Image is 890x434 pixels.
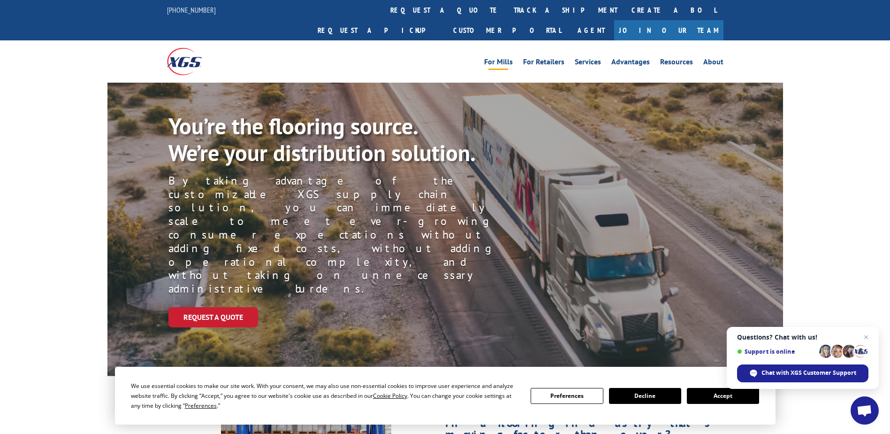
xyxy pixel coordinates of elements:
div: Chat with XGS Customer Support [737,364,868,382]
a: Agent [568,20,614,40]
span: Questions? Chat with us! [737,333,868,341]
span: Chat with XGS Customer Support [761,369,856,377]
button: Preferences [531,388,603,404]
a: Services [575,58,601,69]
a: Advantages [611,58,650,69]
span: Support is online [737,348,816,355]
a: Join Our Team [614,20,723,40]
a: [PHONE_NUMBER] [167,5,216,15]
a: For Retailers [523,58,564,69]
a: Request a pickup [311,20,446,40]
button: Decline [609,388,681,404]
a: About [703,58,723,69]
button: Accept [687,388,759,404]
span: Close chat [860,332,872,343]
p: By taking advantage of the customizable XGS supply chain solution, you can immediately scale to m... [168,174,529,296]
div: Open chat [851,396,879,425]
a: Customer Portal [446,20,568,40]
div: Cookie Consent Prompt [115,367,776,425]
p: You’re the flooring source. We’re your distribution solution. [168,113,496,167]
span: Cookie Policy [373,392,407,400]
span: Preferences [185,402,217,410]
a: Resources [660,58,693,69]
div: We use essential cookies to make our site work. With your consent, we may also use non-essential ... [131,381,519,411]
a: For Mills [484,58,513,69]
a: Request a Quote [168,307,258,327]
